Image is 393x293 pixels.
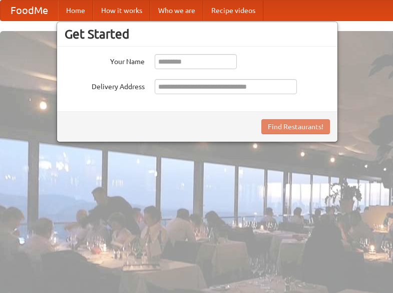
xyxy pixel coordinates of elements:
[261,119,330,134] button: Find Restaurants!
[65,79,145,92] label: Delivery Address
[65,54,145,67] label: Your Name
[93,1,150,21] a: How it works
[150,1,203,21] a: Who we are
[58,1,93,21] a: Home
[203,1,263,21] a: Recipe videos
[65,27,330,42] h3: Get Started
[1,1,58,21] a: FoodMe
